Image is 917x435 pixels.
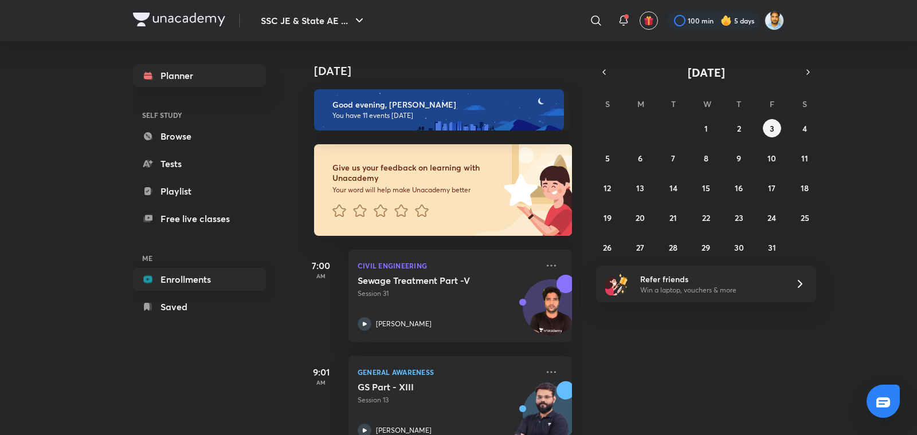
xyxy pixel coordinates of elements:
p: Your word will help make Unacademy better [332,185,500,195]
abbr: October 27, 2025 [636,242,644,253]
button: October 22, 2025 [697,208,715,227]
button: October 9, 2025 [730,149,748,167]
h5: 7:00 [298,259,344,272]
abbr: Thursday [736,98,741,109]
abbr: October 24, 2025 [767,212,776,223]
p: AM [298,272,344,279]
button: October 19, 2025 [598,208,617,227]
abbr: October 29, 2025 [702,242,710,253]
a: Browse [133,125,266,148]
h5: GS Part - XIII [358,381,500,393]
abbr: Monday [637,98,644,109]
abbr: October 26, 2025 [603,242,612,253]
button: October 25, 2025 [795,208,814,227]
abbr: October 8, 2025 [704,153,708,164]
button: October 10, 2025 [763,149,781,167]
abbr: October 11, 2025 [801,153,808,164]
button: October 31, 2025 [763,238,781,256]
p: AM [298,379,344,386]
button: October 16, 2025 [730,179,748,197]
abbr: October 6, 2025 [638,153,642,164]
button: October 23, 2025 [730,208,748,227]
h6: SELF STUDY [133,105,266,125]
img: feedback_image [465,144,572,236]
button: October 5, 2025 [598,149,617,167]
button: October 13, 2025 [631,179,649,197]
button: [DATE] [612,64,800,80]
abbr: October 12, 2025 [604,183,611,193]
a: Planner [133,64,266,87]
img: Avatar [523,286,578,341]
a: Tests [133,152,266,175]
button: October 29, 2025 [697,238,715,256]
abbr: October 25, 2025 [801,212,809,223]
abbr: October 4, 2025 [802,123,807,134]
abbr: October 7, 2025 [671,153,675,164]
img: Kunal Pradeep [765,11,784,30]
abbr: October 18, 2025 [801,183,809,193]
a: Saved [133,295,266,318]
abbr: October 19, 2025 [604,212,612,223]
button: October 7, 2025 [664,149,683,167]
a: Enrollments [133,268,266,291]
img: referral [605,272,628,295]
p: You have 11 events [DATE] [332,111,554,120]
button: October 11, 2025 [795,149,814,167]
button: October 18, 2025 [795,179,814,197]
abbr: October 30, 2025 [734,242,744,253]
p: Win a laptop, vouchers & more [640,285,781,295]
abbr: October 9, 2025 [736,153,741,164]
abbr: Sunday [605,98,610,109]
button: October 30, 2025 [730,238,748,256]
abbr: Saturday [802,98,807,109]
p: Session 13 [358,395,538,405]
abbr: October 31, 2025 [768,242,776,253]
a: Playlist [133,180,266,203]
button: avatar [640,11,658,30]
button: October 4, 2025 [795,119,814,137]
button: October 3, 2025 [763,119,781,137]
h4: [DATE] [314,64,583,78]
h5: Sewage Treatment Part -V [358,275,500,286]
button: SSC JE & State AE ... [254,9,373,32]
button: October 24, 2025 [763,208,781,227]
p: [PERSON_NAME] [376,319,432,329]
img: avatar [644,15,654,26]
button: October 14, 2025 [664,179,683,197]
abbr: October 16, 2025 [735,183,743,193]
abbr: October 3, 2025 [770,123,774,134]
button: October 26, 2025 [598,238,617,256]
abbr: October 5, 2025 [605,153,610,164]
abbr: Wednesday [703,98,711,109]
abbr: October 10, 2025 [767,153,776,164]
h5: 9:01 [298,365,344,379]
abbr: Tuesday [671,98,676,109]
h6: Give us your feedback on learning with Unacademy [332,163,500,183]
p: Civil Engineering [358,259,538,272]
button: October 1, 2025 [697,119,715,137]
img: evening [314,89,564,130]
a: Company Logo [133,13,225,29]
h6: Good evening, [PERSON_NAME] [332,100,554,110]
button: October 6, 2025 [631,149,649,167]
abbr: October 13, 2025 [636,183,644,193]
button: October 2, 2025 [730,119,748,137]
button: October 27, 2025 [631,238,649,256]
h6: Refer friends [640,273,781,285]
span: [DATE] [688,65,725,80]
button: October 8, 2025 [697,149,715,167]
abbr: October 17, 2025 [768,183,775,193]
h6: ME [133,248,266,268]
p: General Awareness [358,365,538,379]
button: October 20, 2025 [631,208,649,227]
abbr: October 2, 2025 [737,123,741,134]
button: October 28, 2025 [664,238,683,256]
button: October 12, 2025 [598,179,617,197]
abbr: October 20, 2025 [636,212,645,223]
abbr: October 1, 2025 [704,123,708,134]
abbr: October 15, 2025 [702,183,710,193]
abbr: October 23, 2025 [735,212,743,223]
img: streak [720,15,732,26]
img: Company Logo [133,13,225,26]
button: October 17, 2025 [763,179,781,197]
